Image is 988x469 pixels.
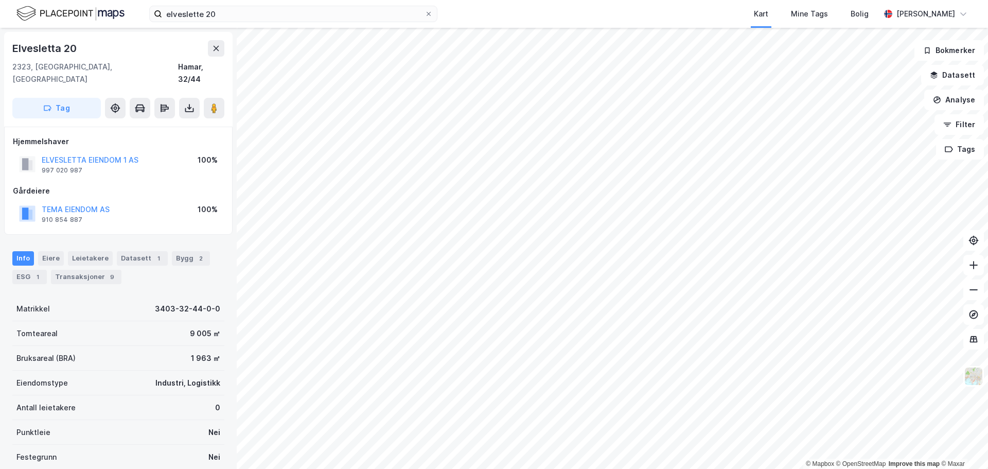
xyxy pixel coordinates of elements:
[16,352,76,364] div: Bruksareal (BRA)
[178,61,224,85] div: Hamar, 32/44
[198,154,218,166] div: 100%
[914,40,984,61] button: Bokmerker
[937,420,988,469] iframe: Chat Widget
[42,166,82,175] div: 997 020 987
[896,8,955,20] div: [PERSON_NAME]
[921,65,984,85] button: Datasett
[155,303,220,315] div: 3403-32-44-0-0
[16,426,50,439] div: Punktleie
[934,114,984,135] button: Filter
[13,185,224,197] div: Gårdeiere
[208,426,220,439] div: Nei
[68,251,113,266] div: Leietakere
[190,327,220,340] div: 9 005 ㎡
[13,135,224,148] div: Hjemmelshaver
[117,251,168,266] div: Datasett
[12,270,47,284] div: ESG
[153,253,164,264] div: 1
[16,402,76,414] div: Antall leietakere
[198,203,218,216] div: 100%
[12,40,78,57] div: Elvesletta 20
[32,272,43,282] div: 1
[172,251,210,266] div: Bygg
[16,377,68,389] div: Eiendomstype
[12,251,34,266] div: Info
[16,303,50,315] div: Matrikkel
[16,5,125,23] img: logo.f888ab2527a4732fd821a326f86c7f29.svg
[16,451,57,463] div: Festegrunn
[936,139,984,160] button: Tags
[12,61,178,85] div: 2323, [GEOGRAPHIC_DATA], [GEOGRAPHIC_DATA]
[754,8,768,20] div: Kart
[964,367,983,386] img: Z
[889,460,940,467] a: Improve this map
[208,451,220,463] div: Nei
[924,90,984,110] button: Analyse
[196,253,206,264] div: 2
[162,6,425,22] input: Søk på adresse, matrikkel, gårdeiere, leietakere eller personer
[107,272,117,282] div: 9
[191,352,220,364] div: 1 963 ㎡
[851,8,869,20] div: Bolig
[806,460,834,467] a: Mapbox
[791,8,828,20] div: Mine Tags
[215,402,220,414] div: 0
[836,460,886,467] a: OpenStreetMap
[38,251,64,266] div: Eiere
[155,377,220,389] div: Industri, Logistikk
[42,216,82,224] div: 910 854 887
[12,98,101,118] button: Tag
[51,270,121,284] div: Transaksjoner
[16,327,58,340] div: Tomteareal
